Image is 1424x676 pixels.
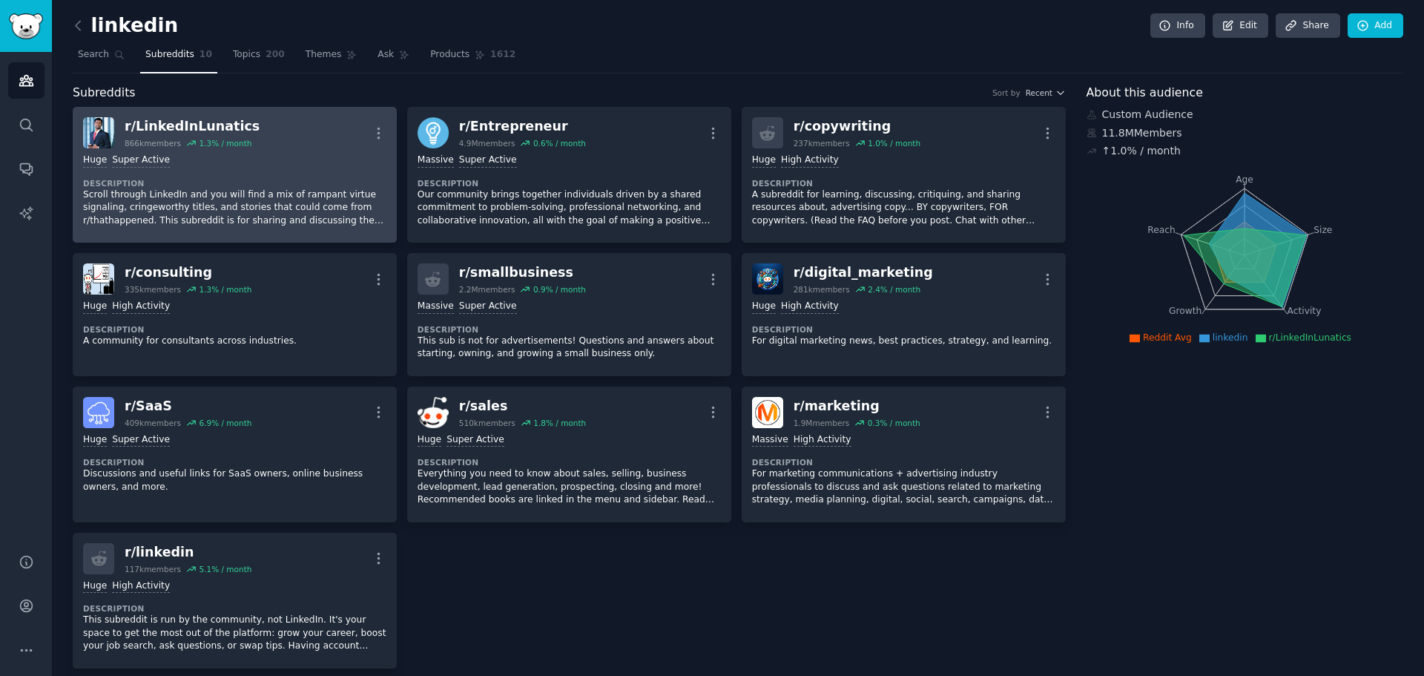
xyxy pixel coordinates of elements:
span: Recent [1026,88,1052,98]
tspan: Reach [1147,224,1176,234]
div: r/ consulting [125,263,251,282]
p: This sub is not for advertisements! Questions and answers about starting, owning, and growing a s... [418,335,721,361]
tspan: Age [1236,174,1253,185]
div: r/ smallbusiness [459,263,586,282]
div: High Activity [112,580,170,594]
tspan: Activity [1287,306,1321,316]
img: LinkedInLunatics [83,117,114,148]
dt: Description [418,178,721,188]
div: 11.8M Members [1087,125,1404,141]
span: r/LinkedInLunatics [1269,332,1351,343]
a: Entrepreneurr/Entrepreneur4.9Mmembers0.6% / monthMassiveSuper ActiveDescriptionOur community brin... [407,107,731,243]
div: 6.9 % / month [199,418,251,428]
span: linkedin [1213,332,1248,343]
div: 1.0 % / month [868,138,920,148]
a: LinkedInLunaticsr/LinkedInLunatics866kmembers1.3% / monthHugeSuper ActiveDescriptionScroll throug... [73,107,397,243]
p: A community for consultants across industries. [83,335,386,348]
dt: Description [752,324,1055,335]
img: GummySearch logo [9,13,43,39]
div: Huge [83,300,107,314]
p: A subreddit for learning, discussing, critiquing, and sharing resources about, advertising copy..... [752,188,1055,228]
div: 510k members [459,418,515,428]
div: r/ marketing [794,397,920,416]
div: r/ LinkedInLunatics [125,117,260,136]
div: 4.9M members [459,138,515,148]
h2: linkedin [73,14,178,38]
div: 237k members [794,138,850,148]
tspan: Growth [1169,306,1201,316]
div: Sort by [992,88,1021,98]
dt: Description [83,457,386,467]
dt: Description [83,178,386,188]
img: SaaS [83,397,114,428]
dt: Description [752,457,1055,467]
p: Everything you need to know about sales, selling, business development, lead generation, prospect... [418,467,721,507]
div: 0.3 % / month [868,418,920,428]
div: Huge [418,433,441,447]
div: Huge [752,300,776,314]
dt: Description [83,603,386,614]
p: For digital marketing news, best practices, strategy, and learning. [752,335,1055,348]
div: Massive [752,433,788,447]
a: Products1612 [425,43,521,73]
img: Entrepreneur [418,117,449,148]
span: Ask [378,48,394,62]
a: r/linkedin117kmembers5.1% / monthHugeHigh ActivityDescriptionThis subreddit is run by the communi... [73,533,397,669]
div: 866k members [125,138,181,148]
div: Huge [83,580,107,594]
a: Search [73,43,130,73]
div: Massive [418,154,454,168]
span: 1612 [490,48,515,62]
span: Reddit Avg [1143,332,1192,343]
div: 1.8 % / month [533,418,586,428]
dt: Description [83,324,386,335]
p: Discussions and useful links for SaaS owners, online business owners, and more. [83,467,386,493]
a: Subreddits10 [140,43,217,73]
div: 409k members [125,418,181,428]
div: Huge [752,154,776,168]
div: Custom Audience [1087,107,1404,122]
div: r/ SaaS [125,397,251,416]
div: 0.9 % / month [533,284,586,295]
a: SaaSr/SaaS409kmembers6.9% / monthHugeSuper ActiveDescriptionDiscussions and useful links for SaaS... [73,387,397,522]
p: Our community brings together individuals driven by a shared commitment to problem-solving, profe... [418,188,721,228]
a: consultingr/consulting335kmembers1.3% / monthHugeHigh ActivityDescriptionA community for consulta... [73,253,397,376]
div: Super Active [459,154,517,168]
div: 1.3 % / month [199,138,251,148]
div: r/ sales [459,397,586,416]
div: Massive [418,300,454,314]
img: consulting [83,263,114,295]
a: Edit [1213,13,1268,39]
div: 5.1 % / month [199,564,251,574]
div: ↑ 1.0 % / month [1102,143,1181,159]
a: Themes [300,43,363,73]
div: 0.6 % / month [533,138,586,148]
a: Share [1276,13,1339,39]
div: 2.2M members [459,284,515,295]
div: r/ linkedin [125,543,251,562]
img: sales [418,397,449,428]
div: Huge [83,154,107,168]
a: marketingr/marketing1.9Mmembers0.3% / monthMassiveHigh ActivityDescriptionFor marketing communica... [742,387,1066,522]
img: marketing [752,397,783,428]
div: r/ digital_marketing [794,263,933,282]
div: Super Active [112,154,170,168]
a: digital_marketingr/digital_marketing281kmembers2.4% / monthHugeHigh ActivityDescriptionFor digita... [742,253,1066,376]
div: Super Active [112,433,170,447]
a: Info [1150,13,1205,39]
p: This subreddit is run by the community, not LinkedIn. It's your space to get the most out of the ... [83,614,386,653]
span: About this audience [1087,84,1203,102]
tspan: Size [1313,224,1332,234]
dt: Description [418,324,721,335]
button: Recent [1026,88,1066,98]
span: Search [78,48,109,62]
p: Scroll through LinkedIn and you will find a mix of rampant virtue signaling, cringeworthy titles,... [83,188,386,228]
div: High Activity [112,300,170,314]
div: High Activity [781,300,839,314]
a: r/smallbusiness2.2Mmembers0.9% / monthMassiveSuper ActiveDescriptionThis sub is not for advertise... [407,253,731,376]
span: Products [430,48,469,62]
img: digital_marketing [752,263,783,295]
span: Topics [233,48,260,62]
div: High Activity [794,433,851,447]
div: Huge [83,433,107,447]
